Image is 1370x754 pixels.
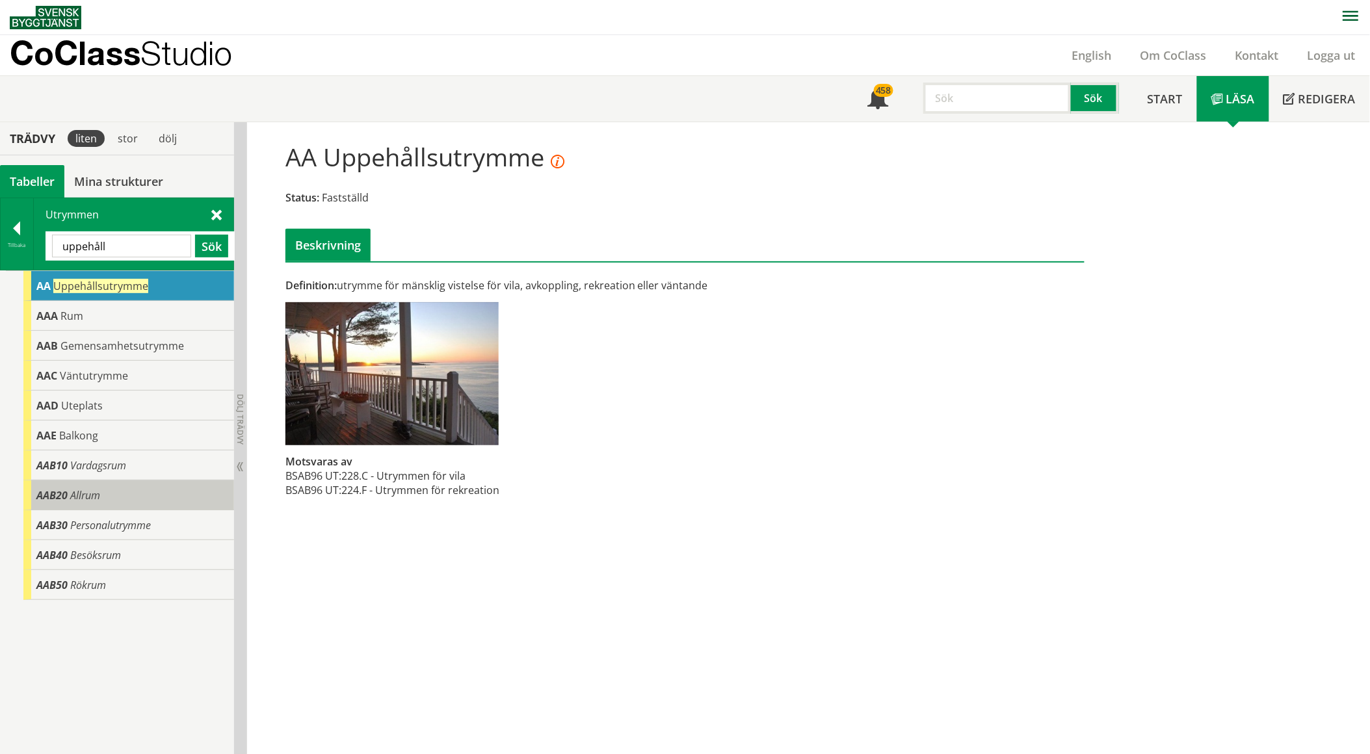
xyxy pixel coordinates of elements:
span: Motsvaras av [285,454,352,469]
div: Gå till informationssidan för CoClass Studio [23,540,234,570]
span: AAB20 [36,488,68,502]
span: AAE [36,428,57,443]
span: AAB40 [36,548,68,562]
button: Sök [195,235,228,257]
a: 458 [853,76,902,122]
span: Rökrum [70,578,106,592]
a: Om CoClass [1126,47,1221,63]
span: Start [1148,91,1183,107]
a: Logga ut [1293,47,1370,63]
span: Uppehållsutrymme [53,279,148,293]
span: AAB50 [36,578,68,592]
span: Definition: [285,278,337,292]
span: Läsa [1226,91,1255,107]
div: Gå till informationssidan för CoClass Studio [23,570,234,600]
span: Besöksrum [70,548,121,562]
span: Redigera [1298,91,1356,107]
img: aa-uppehallsutrymme.jpg [285,302,499,445]
p: CoClass [10,45,232,60]
a: Start [1133,76,1197,122]
div: 458 [874,84,893,97]
a: Läsa [1197,76,1269,122]
div: Tillbaka [1,240,33,250]
div: Gå till informationssidan för CoClass Studio [23,331,234,361]
span: Studio [140,34,232,72]
a: English [1058,47,1126,63]
span: Uteplats [61,398,103,413]
div: Trädvy [3,131,62,146]
span: Personalutrymme [70,518,151,532]
a: Mina strukturer [64,165,173,198]
span: AA [36,279,51,293]
div: Utrymmen [34,198,233,270]
div: dölj [151,130,185,147]
div: Beskrivning [285,229,371,261]
span: AAC [36,369,57,383]
button: Sök [1071,83,1119,114]
span: Rum [60,309,83,323]
div: liten [68,130,105,147]
a: CoClassStudio [10,35,260,75]
i: Objektet [Uppehållsutrymme] tillhör en tabell som har publicerats i en senare version. Detta inne... [551,155,564,169]
span: Status: [285,190,319,205]
span: Allrum [70,488,100,502]
input: Sök [923,83,1071,114]
span: AAD [36,398,59,413]
span: Vardagsrum [70,458,126,473]
div: Gå till informationssidan för CoClass Studio [23,391,234,421]
span: Väntutrymme [60,369,128,383]
td: 224.F - Utrymmen för rekreation [341,483,499,497]
span: Gemensamhetsutrymme [60,339,184,353]
h1: AA Uppehållsutrymme [285,142,564,171]
span: Fastställd [322,190,369,205]
span: AAA [36,309,58,323]
input: Sök [52,235,191,257]
td: BSAB96 UT: [285,483,341,497]
div: Gå till informationssidan för CoClass Studio [23,301,234,331]
div: utrymme för mänsklig vistelse för vila, avkoppling, rekreation eller väntande [285,278,811,292]
span: AAB30 [36,518,68,532]
img: Svensk Byggtjänst [10,6,81,29]
td: BSAB96 UT: [285,469,341,483]
div: Gå till informationssidan för CoClass Studio [23,510,234,540]
div: stor [110,130,146,147]
a: Kontakt [1221,47,1293,63]
div: Gå till informationssidan för CoClass Studio [23,271,234,301]
span: Notifikationer [867,90,888,110]
div: Gå till informationssidan för CoClass Studio [23,450,234,480]
span: Dölj trädvy [235,394,246,445]
div: Gå till informationssidan för CoClass Studio [23,361,234,391]
span: Balkong [59,428,98,443]
span: AAB10 [36,458,68,473]
td: 228.C - Utrymmen för vila [341,469,499,483]
div: Gå till informationssidan för CoClass Studio [23,421,234,450]
a: Redigera [1269,76,1370,122]
span: AAB [36,339,58,353]
div: Gå till informationssidan för CoClass Studio [23,480,234,510]
span: Stäng sök [211,207,222,221]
